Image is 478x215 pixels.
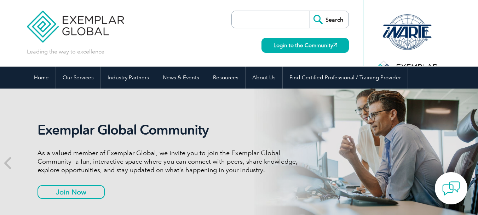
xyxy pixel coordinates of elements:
a: Join Now [38,185,105,199]
a: Industry Partners [101,67,156,89]
a: News & Events [156,67,206,89]
img: open_square.png [333,43,337,47]
a: About Us [246,67,282,89]
p: As a valued member of Exemplar Global, we invite you to join the Exemplar Global Community—a fun,... [38,149,303,174]
input: Search [310,11,349,28]
a: Our Services [56,67,100,89]
img: contact-chat.png [442,180,460,197]
a: Home [27,67,56,89]
a: Find Certified Professional / Training Provider [283,67,408,89]
a: Resources [206,67,245,89]
h2: Exemplar Global Community [38,122,303,138]
a: Login to the Community [261,38,349,53]
p: Leading the way to excellence [27,48,104,56]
